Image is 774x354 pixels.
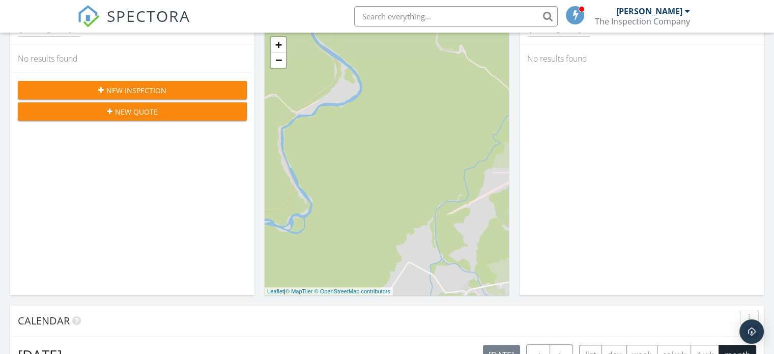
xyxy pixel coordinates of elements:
a: SPECTORA [77,14,190,35]
div: The Inspection Company [595,16,690,26]
span: New Quote [115,106,158,117]
button: New Inspection [18,81,247,99]
img: The Best Home Inspection Software - Spectora [77,5,100,28]
span: SPECTORA [107,5,190,26]
a: Zoom out [271,52,286,68]
div: [PERSON_NAME] [529,26,588,34]
div: [PERSON_NAME] [20,26,79,34]
div: | [265,287,393,296]
div: Open Intercom Messenger [739,319,764,344]
a: Leaflet [267,288,284,294]
span: Calendar [18,314,70,328]
span: New Inspection [106,85,166,96]
a: Zoom in [271,37,286,52]
input: Search everything... [354,6,558,26]
a: © MapTiler [285,288,313,294]
div: [PERSON_NAME] [616,6,682,16]
div: No results found [10,45,254,72]
button: New Quote [18,102,247,121]
a: © OpenStreetMap contributors [314,288,390,294]
div: No results found [520,45,764,72]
